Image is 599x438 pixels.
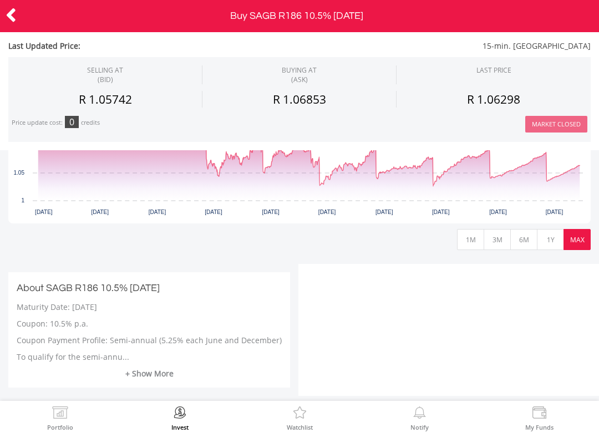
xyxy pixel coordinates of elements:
text: [DATE] [432,209,450,215]
span: 15-min. [GEOGRAPHIC_DATA] [251,40,591,52]
div: 0 [65,116,79,128]
text: 1.05 [14,170,25,176]
text: [DATE] [92,209,109,215]
span: (ASK) [282,75,317,84]
img: Watchlist [291,406,308,422]
a: Invest [171,406,189,430]
p: To qualify for the semi-annu... [17,352,282,363]
div: credits [81,119,100,127]
a: + Show More [17,368,282,379]
img: View Notifications [411,406,428,422]
img: View Funds [531,406,548,422]
text: [DATE] [205,209,222,215]
div: SELLING AT [87,65,123,84]
span: R 1.05742 [79,91,132,107]
div: Price update cost: [12,119,63,127]
a: Portfolio [47,406,73,430]
span: BUYING AT [282,65,317,84]
label: Invest [171,424,189,430]
button: 3M [484,229,511,250]
button: MAX [564,229,591,250]
span: R 1.06853 [273,91,326,107]
p: Coupon Payment Profile: Semi-annual (5.25% each June and December) [17,335,282,346]
p: Maturity Date: [DATE] [17,302,282,313]
text: [DATE] [318,209,336,215]
text: [DATE] [489,209,507,215]
button: Market Closed [525,116,587,133]
h3: About SAGB R186 10.5% [DATE] [17,281,282,296]
button: 6M [510,229,537,250]
span: (BID) [87,75,123,84]
div: LAST PRICE [476,65,511,75]
text: [DATE] [375,209,393,215]
text: [DATE] [149,209,166,215]
label: Portfolio [47,424,73,430]
a: Notify [410,406,429,430]
button: 1M [457,229,484,250]
span: Last Updated Price: [8,40,251,52]
a: Watchlist [287,406,313,430]
span: R 1.06298 [467,91,520,107]
label: My Funds [525,424,554,430]
p: Coupon: 10.5% p.a. [17,318,282,329]
label: Notify [410,424,429,430]
img: View Portfolio [52,406,69,422]
text: [DATE] [546,209,564,215]
a: My Funds [525,406,554,430]
text: [DATE] [35,209,53,215]
text: 1 [21,197,24,203]
button: 1Y [537,229,564,250]
img: Invest Now [171,406,189,422]
text: [DATE] [262,209,280,215]
label: Watchlist [287,424,313,430]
